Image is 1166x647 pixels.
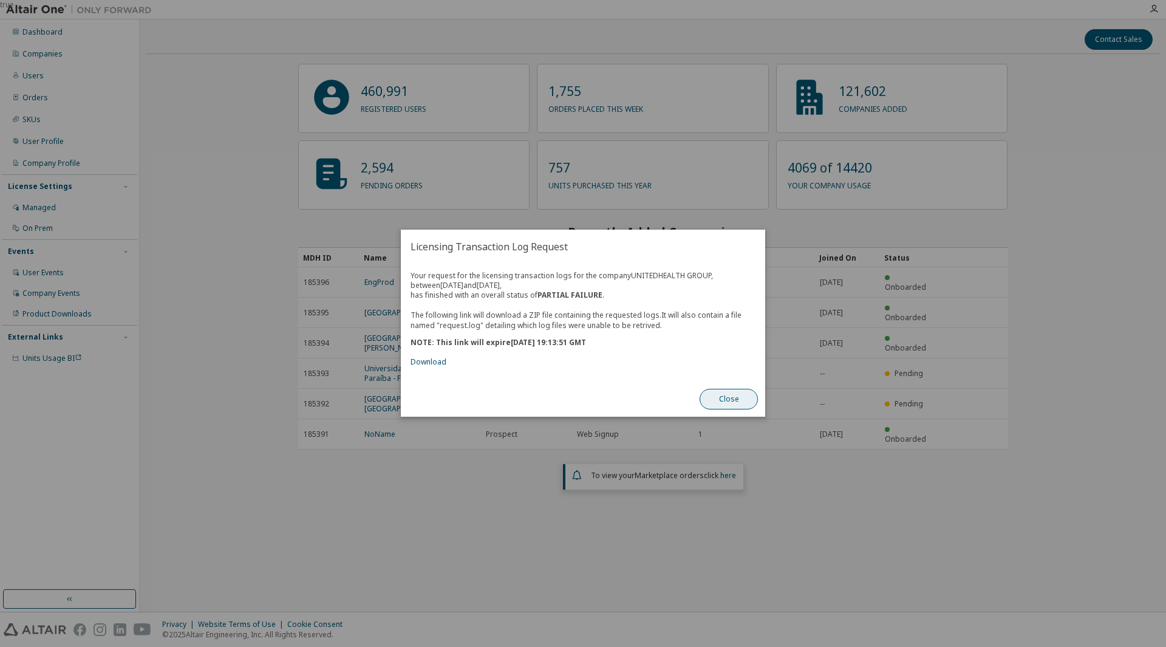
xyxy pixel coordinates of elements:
a: Download [411,357,446,368]
b: PARTIAL FAILURE [537,290,602,300]
b: NOTE: This link will expire [DATE] 19:13:51 GMT [411,338,586,348]
h2: Licensing Transaction Log Request [401,230,765,264]
button: Close [700,389,758,410]
div: Your request for the licensing transaction logs for the company UNITEDHEALTH GROUP , between [DAT... [411,271,755,367]
p: The following link will download a ZIP file containing the requested logs. It will also contain a... [411,310,755,330]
